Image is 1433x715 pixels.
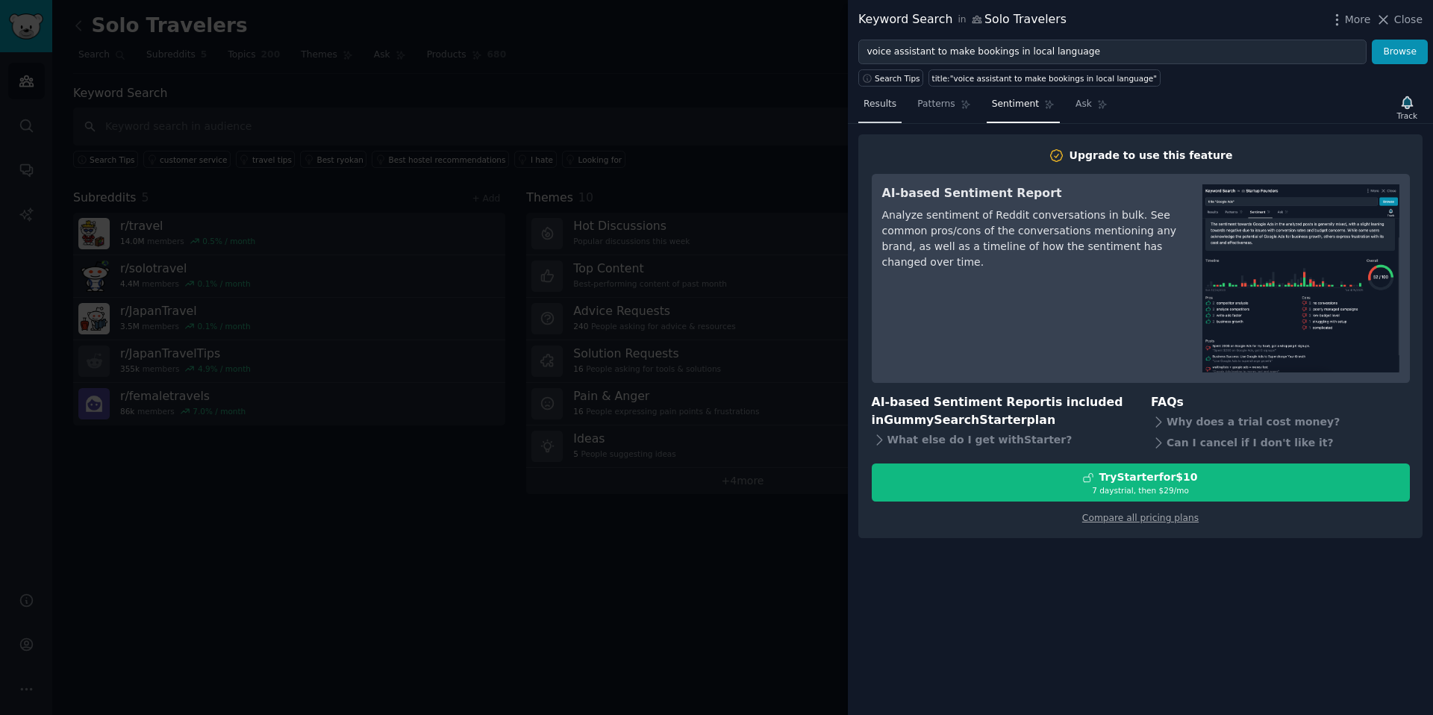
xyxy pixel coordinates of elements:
span: Search Tips [875,73,920,84]
span: Patterns [917,98,955,111]
button: More [1329,12,1371,28]
input: Try a keyword related to your business [858,40,1367,65]
span: Ask [1075,98,1092,111]
div: 7 days trial, then $ 29 /mo [872,485,1409,496]
div: Why does a trial cost money? [1151,411,1410,432]
a: Sentiment [987,93,1060,123]
h3: AI-based Sentiment Report [882,184,1181,203]
a: Ask [1070,93,1113,123]
a: title:"voice assistant to make bookings in local language" [928,69,1161,87]
button: Search Tips [858,69,923,87]
a: Patterns [912,93,975,123]
span: More [1345,12,1371,28]
div: Track [1397,110,1417,121]
div: Keyword Search Solo Travelers [858,10,1067,29]
div: Upgrade to use this feature [1070,148,1233,163]
div: Try Starter for $10 [1099,469,1197,485]
div: Can I cancel if I don't like it? [1151,432,1410,453]
button: Close [1376,12,1423,28]
span: GummySearch Starter [884,413,1026,427]
div: Analyze sentiment of Reddit conversations in bulk. See common pros/cons of the conversations ment... [882,207,1181,270]
button: Track [1392,92,1423,123]
a: Compare all pricing plans [1082,513,1199,523]
span: Results [864,98,896,111]
div: What else do I get with Starter ? [872,430,1131,451]
span: Sentiment [992,98,1039,111]
button: Browse [1372,40,1428,65]
h3: AI-based Sentiment Report is included in plan [872,393,1131,430]
button: TryStarterfor$107 daystrial, then $29/mo [872,463,1410,502]
div: title:"voice assistant to make bookings in local language" [932,73,1158,84]
h3: FAQs [1151,393,1410,412]
a: Results [858,93,902,123]
span: in [958,13,966,27]
img: AI-based Sentiment Report [1202,184,1399,372]
span: Close [1394,12,1423,28]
